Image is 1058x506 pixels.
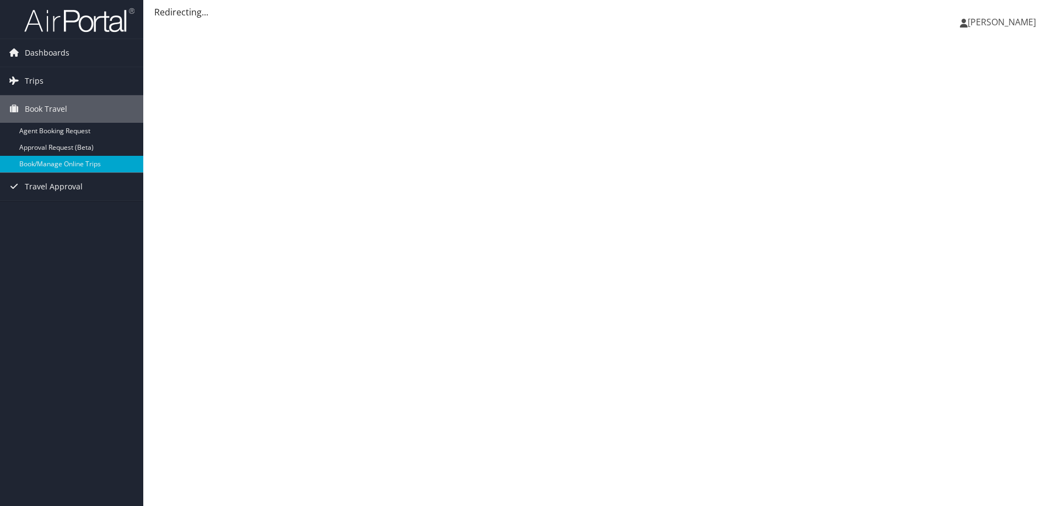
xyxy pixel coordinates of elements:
[968,16,1036,28] span: [PERSON_NAME]
[25,95,67,123] span: Book Travel
[24,7,134,33] img: airportal-logo.png
[25,39,69,67] span: Dashboards
[960,6,1047,39] a: [PERSON_NAME]
[25,67,44,95] span: Trips
[25,173,83,200] span: Travel Approval
[154,6,1047,19] div: Redirecting...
